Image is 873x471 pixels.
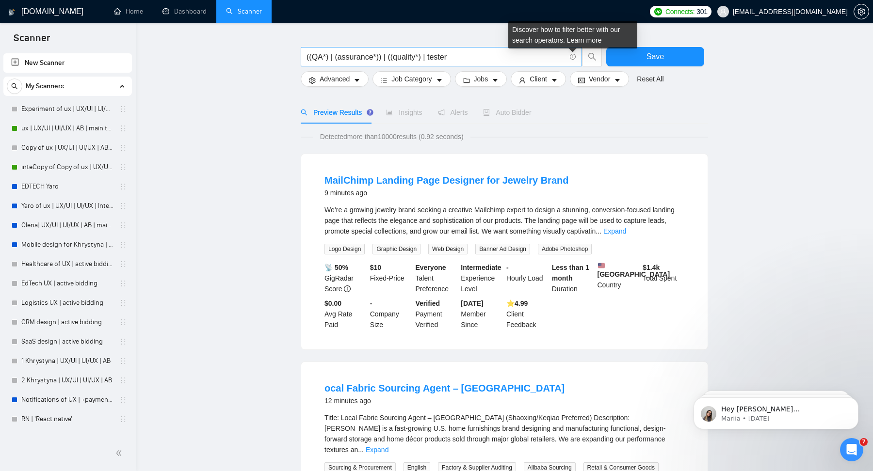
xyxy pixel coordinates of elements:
span: Detected more than 10000 results (0.92 seconds) [313,131,470,142]
span: holder [119,377,127,384]
span: Scanner [6,31,58,51]
button: settingAdvancedcaret-down [301,71,369,87]
div: We’re a growing jewelry brand seeking a creative Mailchimp expert to design a stunning, conversio... [324,204,684,236]
span: Connects: [665,6,695,17]
div: Total Spent [641,262,686,294]
span: Client [530,74,547,84]
button: Save [606,47,704,66]
div: Discover how to filter better with our search operators. [508,21,637,48]
a: CRM design | active bidding [21,313,113,332]
span: My Scanners [26,77,64,96]
a: dashboardDashboard [162,7,207,16]
span: idcard [578,77,585,84]
div: Country [596,262,641,294]
a: EDTECH Yaro [21,177,113,196]
span: setting [309,77,316,84]
span: Vendor [589,74,610,84]
a: New Scanner [11,53,124,73]
span: Graphic Design [372,244,420,254]
span: Web Design [428,244,468,254]
div: Fixed-Price [368,262,414,294]
span: holder [119,105,127,113]
b: [DATE] [461,299,483,307]
span: Logo Design [324,244,365,254]
span: Save [647,50,664,63]
button: search [7,78,22,94]
div: Talent Preference [414,262,459,294]
span: holder [119,202,127,210]
a: Mobile design for Khrystyna | AB [21,235,113,254]
span: robot [483,109,490,116]
a: RN | 'React native' [21,409,113,429]
a: Logistics UX | active bidding [21,293,113,313]
span: area-chart [386,109,393,116]
b: 📡 50% [324,264,348,271]
a: inteCopy of Copy of ux | UX/UI | UI/UX | AB | main template [21,157,113,177]
span: user [720,8,727,15]
span: holder [119,221,127,229]
span: ... [596,227,601,235]
a: Yaro of ux | UX/UI | UI/UX | Intermediate [21,196,113,216]
span: holder [119,125,127,132]
a: Expand [366,446,388,454]
button: userClientcaret-down [511,71,566,87]
b: Everyone [416,264,446,271]
span: Alerts [438,109,468,116]
b: ⭐️ 4.99 [506,299,528,307]
div: 12 minutes ago [324,395,565,407]
span: caret-down [614,77,621,84]
span: bars [381,77,388,84]
span: info-circle [570,54,576,60]
span: search [583,52,601,61]
div: Duration [550,262,596,294]
span: Advanced [320,74,350,84]
b: - [506,264,509,271]
button: folderJobscaret-down [455,71,507,87]
a: Copy of Yaro of ux | UX/UI | UI/UX | Intermediate [21,429,113,448]
a: Expand [603,227,626,235]
a: Experiment of ux | UX/UI | UI/UX | AB | main template [21,99,113,119]
button: idcardVendorcaret-down [570,71,629,87]
div: Title: Local Fabric Sourcing Agent – [GEOGRAPHIC_DATA] (Shaoxing/Keqiao Preferred) Description: [... [324,412,684,455]
iframe: Intercom live chat [840,438,863,461]
a: Copy of ux | UX/UI | UI/UX | AB | main template [21,138,113,157]
a: 1 Khrystyna | UX/UI | UI/UX | AB [21,351,113,371]
b: Verified [416,299,440,307]
input: Search Freelance Jobs... [307,51,566,63]
span: holder [119,144,127,152]
a: MailChimp Landing Page Designer for Jewelry Brand [324,175,568,186]
span: folder [463,77,470,84]
span: 301 [696,6,707,17]
div: Member Since [459,298,504,330]
b: Intermediate [461,264,501,271]
b: Less than 1 month [552,264,589,282]
span: Banner Ad Design [475,244,530,254]
div: Experience Level [459,262,504,294]
span: holder [119,318,127,326]
b: [GEOGRAPHIC_DATA] [598,262,670,278]
a: ux | UX/UI | UI/UX | AB | main template [21,119,113,138]
span: holder [119,435,127,442]
span: caret-down [436,77,443,84]
span: double-left [115,448,125,458]
a: Notifications of UX | +payment unverified | AN [21,390,113,409]
span: caret-down [492,77,499,84]
span: Auto Bidder [483,109,531,116]
span: holder [119,357,127,365]
span: 7 [860,438,868,446]
span: holder [119,241,127,249]
div: Client Feedback [504,298,550,330]
b: $ 1.4k [643,264,660,271]
span: holder [119,415,127,423]
span: holder [119,163,127,171]
div: GigRadar Score [323,262,368,294]
span: holder [119,396,127,404]
b: $0.00 [324,299,341,307]
span: notification [438,109,445,116]
span: user [519,77,526,84]
a: ocal Fabric Sourcing Agent – [GEOGRAPHIC_DATA] [324,383,565,393]
a: Healthcare of UX | active bidding [21,254,113,274]
a: homeHome [114,7,143,16]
